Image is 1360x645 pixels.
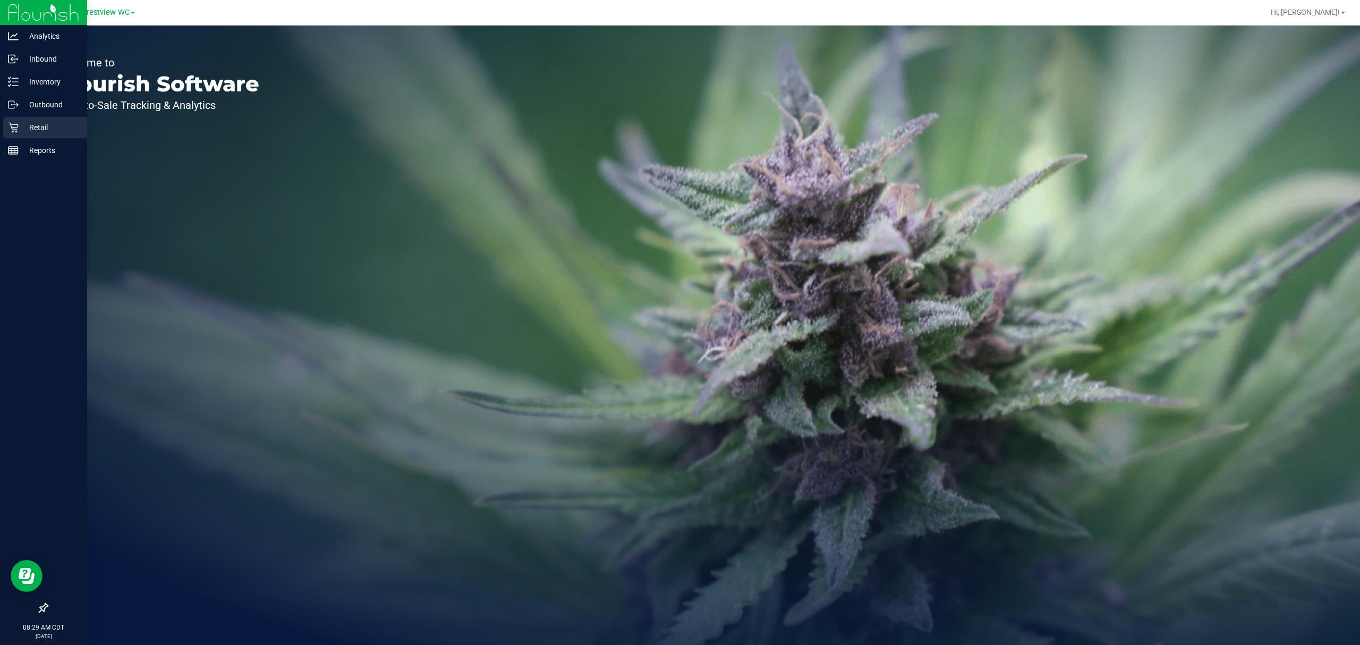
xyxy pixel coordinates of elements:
[57,100,259,111] p: Seed-to-Sale Tracking & Analytics
[19,75,82,88] p: Inventory
[8,31,19,41] inline-svg: Analytics
[19,121,82,134] p: Retail
[57,57,259,68] p: Welcome to
[19,144,82,157] p: Reports
[19,53,82,65] p: Inbound
[8,54,19,64] inline-svg: Inbound
[5,632,82,640] p: [DATE]
[8,145,19,156] inline-svg: Reports
[8,122,19,133] inline-svg: Retail
[8,77,19,87] inline-svg: Inventory
[8,99,19,110] inline-svg: Outbound
[19,30,82,43] p: Analytics
[1271,8,1340,16] span: Hi, [PERSON_NAME]!
[5,623,82,632] p: 08:29 AM CDT
[57,73,259,95] p: Flourish Software
[82,8,130,17] span: Crestview WC
[19,98,82,111] p: Outbound
[11,560,42,592] iframe: Resource center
